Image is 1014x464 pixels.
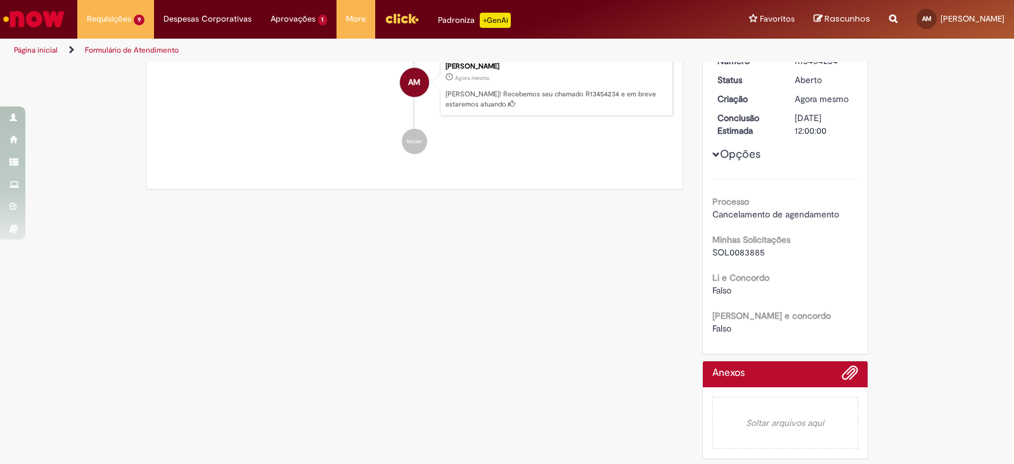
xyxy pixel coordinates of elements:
a: Página inicial [14,45,58,55]
b: Minhas Solicitações [712,234,790,245]
div: 27/08/2025 19:06:43 [795,93,854,105]
div: Ana Laura Bastos Machado [400,68,429,97]
h2: Anexos [712,368,745,379]
p: +GenAi [480,13,511,28]
dt: Conclusão Estimada [708,112,786,137]
b: Li e Concordo [712,272,769,283]
span: Cancelamento de agendamento [712,209,839,220]
span: Agora mesmo [455,74,489,82]
span: 1 [318,15,328,25]
div: [PERSON_NAME] [446,63,666,70]
b: [PERSON_NAME] e concordo [712,310,831,321]
span: Agora mesmo [795,93,849,105]
div: [DATE] 12:00:00 [795,112,854,137]
span: Rascunhos [825,13,870,25]
span: Favoritos [760,13,795,25]
li: Ana Laura Bastos Machado [156,56,673,117]
b: Processo [712,196,749,207]
time: 27/08/2025 19:06:43 [455,74,489,82]
span: SOL0083885 [712,247,765,258]
a: Rascunhos [814,13,870,25]
div: Padroniza [438,13,511,28]
dt: Criação [708,93,786,105]
span: Falso [712,285,731,296]
div: Aberto [795,74,854,86]
span: Despesas Corporativas [164,13,252,25]
ul: Trilhas de página [10,39,667,62]
span: AM [408,67,420,98]
dt: Status [708,74,786,86]
img: click_logo_yellow_360x200.png [385,9,419,28]
span: More [346,13,366,25]
img: ServiceNow [1,6,67,32]
ul: Histórico de tíquete [156,43,673,167]
a: Formulário de Atendimento [85,45,179,55]
span: Aprovações [271,13,316,25]
span: 9 [134,15,144,25]
button: Adicionar anexos [842,364,858,387]
p: [PERSON_NAME]! Recebemos seu chamado R13454234 e em breve estaremos atuando. [446,89,666,109]
span: [PERSON_NAME] [940,13,1004,24]
span: Requisições [87,13,131,25]
em: Soltar arquivos aqui [712,397,859,449]
span: AM [922,15,932,23]
span: Falso [712,323,731,334]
